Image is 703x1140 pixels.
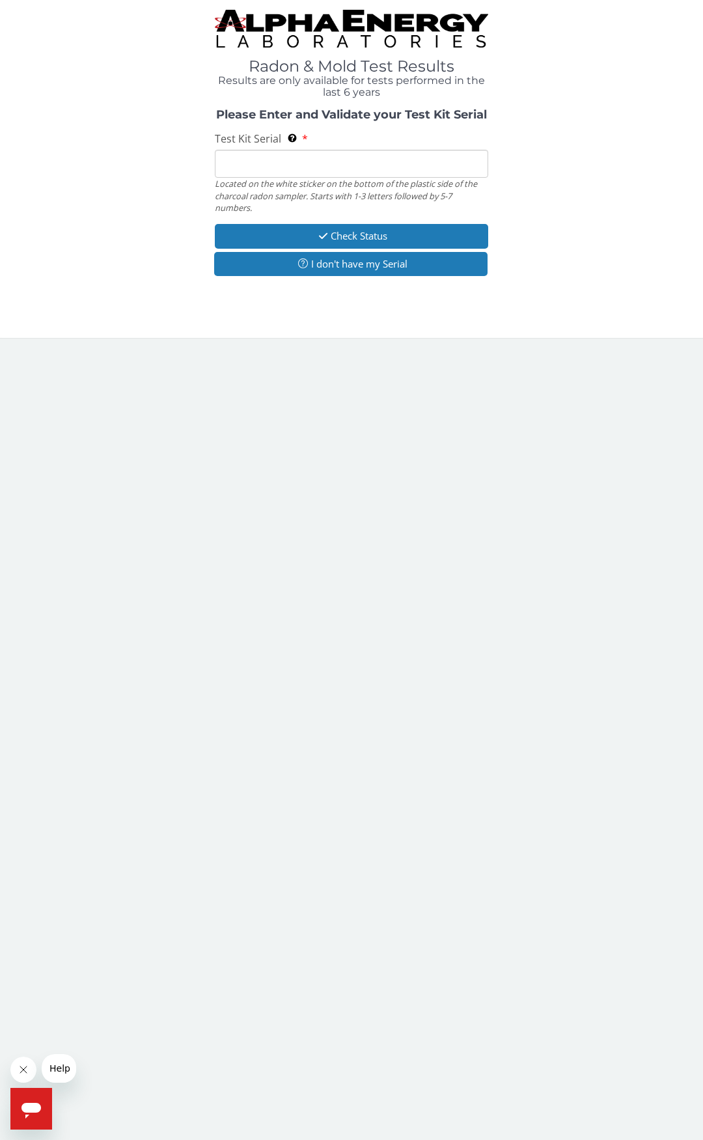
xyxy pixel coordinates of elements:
button: Check Status [215,224,488,248]
div: Located on the white sticker on the bottom of the plastic side of the charcoal radon sampler. Sta... [215,178,488,214]
strong: Please Enter and Validate your Test Kit Serial [216,107,487,122]
iframe: Close message [10,1057,36,1083]
img: TightCrop.jpg [215,10,488,48]
button: I don't have my Serial [214,252,488,276]
h4: Results are only available for tests performed in the last 6 years [215,75,488,98]
span: Test Kit Serial [215,132,281,146]
iframe: Message from company [42,1054,76,1083]
iframe: Button to launch messaging window [10,1088,52,1130]
h1: Radon & Mold Test Results [215,58,488,75]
